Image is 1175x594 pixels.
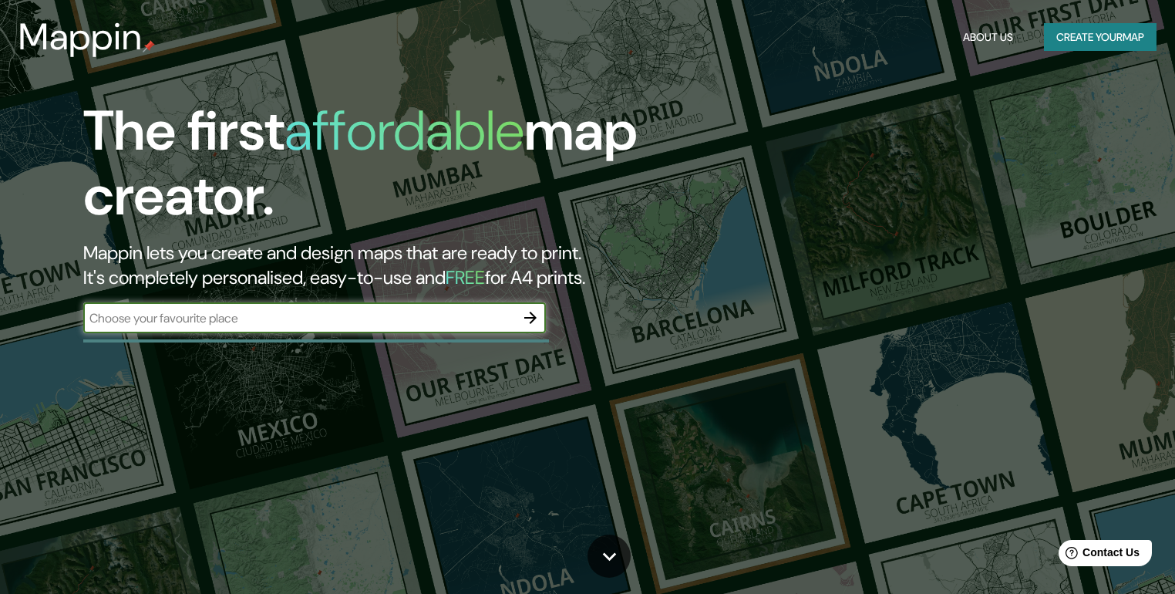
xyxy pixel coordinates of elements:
[957,23,1019,52] button: About Us
[83,99,671,241] h1: The first map creator.
[1044,23,1156,52] button: Create yourmap
[19,15,143,59] h3: Mappin
[143,40,155,52] img: mappin-pin
[83,241,671,290] h2: Mappin lets you create and design maps that are ready to print. It's completely personalised, eas...
[284,95,524,167] h1: affordable
[1038,534,1158,577] iframe: Help widget launcher
[446,265,485,289] h5: FREE
[83,309,515,327] input: Choose your favourite place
